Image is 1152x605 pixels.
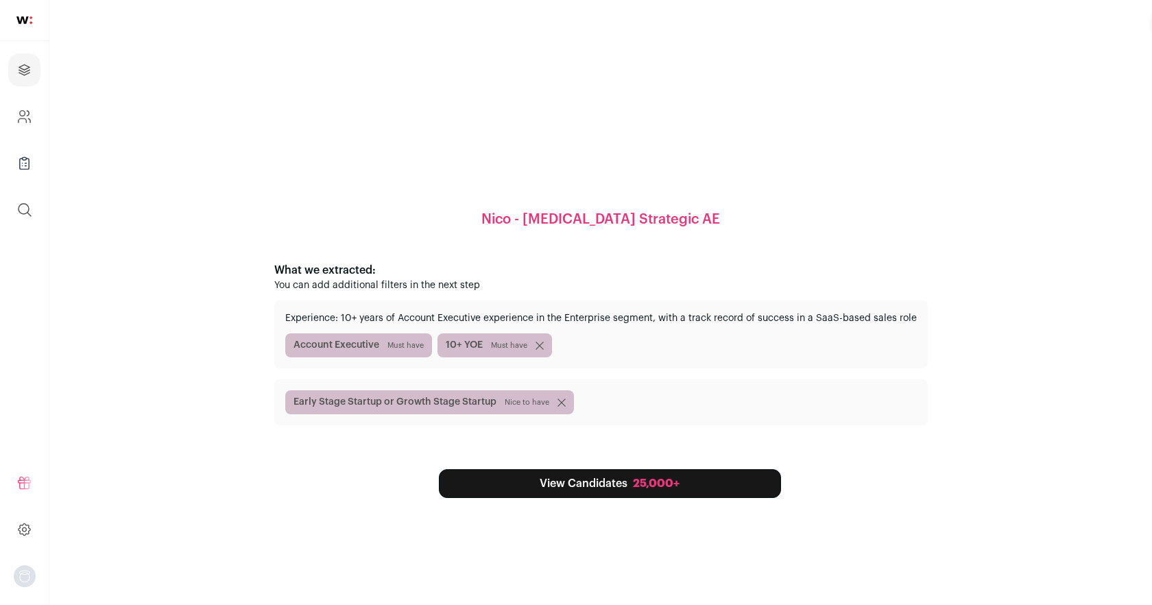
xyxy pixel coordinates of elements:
span: Early Stage Startup or Growth Stage Startup [285,390,574,414]
a: View Candidates 25,000+ [439,469,781,498]
p: What we extracted: [274,262,928,278]
p: Experience: 10+ years of Account Executive experience in the Enterprise segment, with a track rec... [285,311,917,325]
span: Account Executive [285,333,432,357]
span: Must have [387,340,424,351]
button: Open dropdown [14,565,36,587]
a: Company and ATS Settings [8,100,40,133]
span: Nice to have [505,397,549,408]
img: wellfound-shorthand-0d5821cbd27db2630d0214b213865d53afaa358527fdda9d0ea32b1df1b89c2c.svg [16,16,32,24]
div: 25,000+ [633,475,680,492]
span: Must have [491,340,527,351]
img: nopic.png [14,565,36,587]
p: You can add additional filters in the next step [274,278,928,292]
a: Company Lists [8,147,40,180]
h1: Nico - [MEDICAL_DATA] Strategic AE [481,210,720,229]
a: Projects [8,54,40,86]
span: 10+ YOE [437,333,552,357]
